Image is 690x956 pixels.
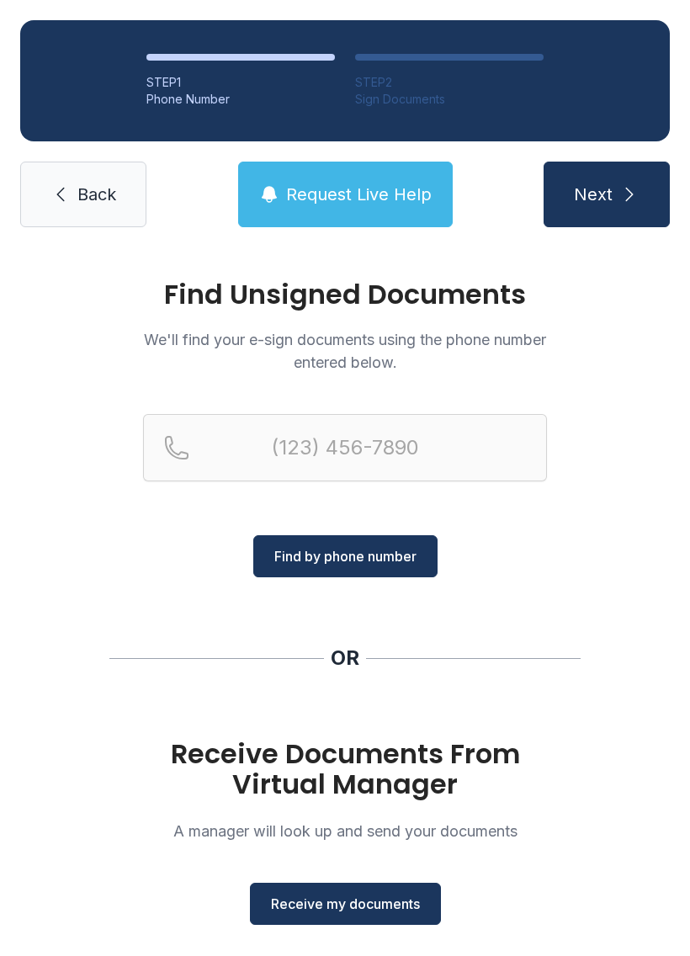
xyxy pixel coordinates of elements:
[355,91,544,108] div: Sign Documents
[271,894,420,914] span: Receive my documents
[331,645,359,672] div: OR
[146,74,335,91] div: STEP 1
[143,281,547,308] h1: Find Unsigned Documents
[143,820,547,842] p: A manager will look up and send your documents
[274,546,417,566] span: Find by phone number
[143,739,547,799] h1: Receive Documents From Virtual Manager
[574,183,613,206] span: Next
[355,74,544,91] div: STEP 2
[143,328,547,374] p: We'll find your e-sign documents using the phone number entered below.
[77,183,116,206] span: Back
[286,183,432,206] span: Request Live Help
[146,91,335,108] div: Phone Number
[143,414,547,481] input: Reservation phone number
